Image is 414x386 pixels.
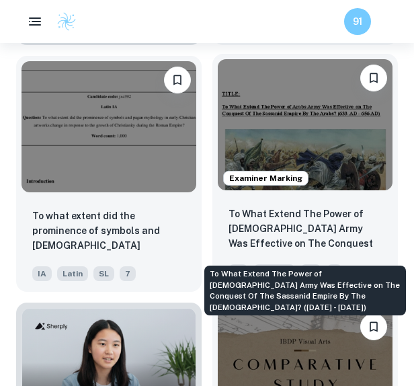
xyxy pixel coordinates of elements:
button: Bookmark [360,313,387,340]
span: SL [93,266,114,281]
a: Examiner MarkingBookmarkTo What Extend The Power of Arabs Army Was Effective on The Conquest Of T... [212,56,398,292]
span: Examiner Marking [224,172,308,184]
a: BookmarkTo what extent did the prominence of symbols and pagan mythology in early-Christian artwo... [16,56,202,292]
img: History IA example thumbnail: To What Extend The Power of Arabs Army W [218,59,392,190]
span: IA [32,266,52,281]
span: 7 [120,266,136,281]
a: Clastify logo [48,11,77,32]
p: To What Extend The Power of Arabs Army Was Effective on The Conquest Of The Sassanid Empire By Th... [229,206,382,252]
span: Latin [57,266,88,281]
h6: 91 [350,14,366,29]
p: To what extent did the prominence of symbols and pagan mythology in early-Christian artworks chan... [32,208,185,254]
button: Bookmark [164,67,191,93]
img: Clastify logo [56,11,77,32]
img: Latin IA example thumbnail: To what extent did the prominence of sym [22,61,196,192]
div: To What Extend The Power of [DEMOGRAPHIC_DATA] Army Was Effective on The Conquest Of The Sassanid... [204,266,406,315]
button: 91 [344,8,371,35]
button: Bookmark [360,65,387,91]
